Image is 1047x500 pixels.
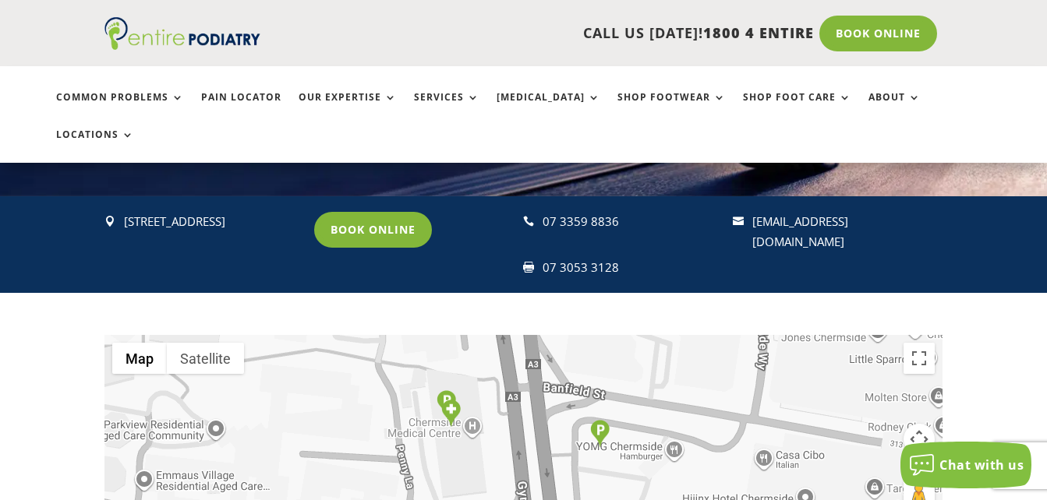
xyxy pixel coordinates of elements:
[437,390,456,417] div: Parking
[703,23,814,42] span: 1800 4 ENTIRE
[543,258,720,278] div: 07 3053 3128
[314,212,432,248] a: Book Online
[56,92,184,125] a: Common Problems
[819,16,937,51] a: Book Online
[295,23,814,44] p: CALL US [DATE]!
[743,92,851,125] a: Shop Foot Care
[167,343,244,374] button: Show satellite imagery
[900,442,1031,488] button: Chat with us
[124,212,301,232] div: [STREET_ADDRESS]
[414,92,479,125] a: Services
[904,343,935,374] button: Toggle fullscreen view
[523,262,534,273] span: 
[904,424,935,455] button: Map camera controls
[201,92,281,125] a: Pain Locator
[104,216,115,227] span: 
[112,343,167,374] button: Show street map
[543,212,720,232] p: 07 3359 8836
[752,213,848,249] a: [EMAIL_ADDRESS][DOMAIN_NAME]
[523,216,534,227] span: 
[733,216,744,227] span: 
[441,400,461,427] div: Clinic
[939,456,1024,474] span: Chat with us
[299,92,397,125] a: Our Expertise
[104,37,260,53] a: Entire Podiatry
[590,420,610,447] div: Westfield Chermside
[56,129,134,163] a: Locations
[104,17,260,50] img: logo (1)
[868,92,921,125] a: About
[617,92,726,125] a: Shop Footwear
[497,92,600,125] a: [MEDICAL_DATA]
